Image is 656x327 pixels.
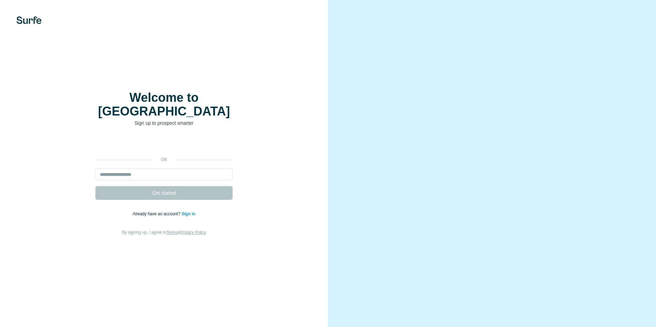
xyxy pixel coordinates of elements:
iframe: Bejelentkezés Google-fiókkal párbeszédpanel [515,7,649,87]
span: By signing up, I agree to & [122,230,206,235]
img: Surfe's logo [16,16,42,24]
iframe: Bejelentkezés Google-fiókkal gomb [92,137,236,152]
span: Already have an account? [133,211,182,216]
a: Sign in [181,211,195,216]
h1: Welcome to [GEOGRAPHIC_DATA] [95,91,233,118]
a: Terms [166,230,178,235]
p: or [153,157,175,163]
p: Sign up to prospect smarter [95,120,233,126]
a: Privacy Policy [180,230,206,235]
